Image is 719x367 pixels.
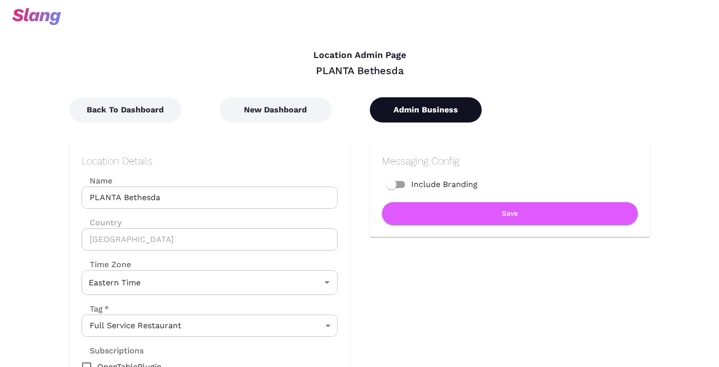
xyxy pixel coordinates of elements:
[82,303,109,315] label: Tag
[82,345,144,356] label: Subscriptions
[82,155,338,167] h2: Location Details
[82,175,338,187] label: Name
[70,64,650,77] div: PLANTA Bethesda
[70,105,181,114] a: Back To Dashboard
[82,315,338,337] div: Full Service Restaurant
[70,50,650,61] h4: Location Admin Page
[382,155,638,167] h2: Messaging Config
[70,97,181,123] button: Back To Dashboard
[12,8,61,25] img: svg+xml;base64,PHN2ZyB3aWR0aD0iOTciIGhlaWdodD0iMzQiIHZpZXdCb3g9IjAgMCA5NyAzNCIgZmlsbD0ibm9uZSIgeG...
[82,259,338,270] label: Time Zone
[382,202,638,225] button: Save
[220,105,332,114] a: New Dashboard
[411,178,478,191] span: Include Branding
[82,217,338,228] label: Country
[370,105,482,114] a: Admin Business
[370,97,482,123] button: Admin Business
[320,275,334,289] button: Open
[220,97,332,123] button: New Dashboard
